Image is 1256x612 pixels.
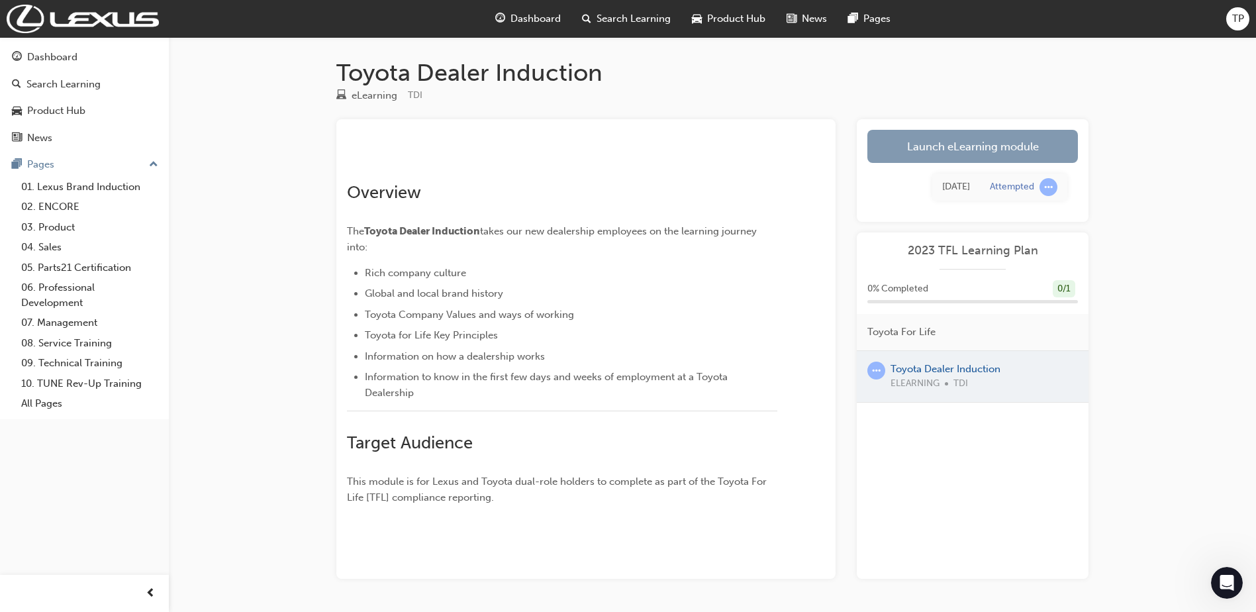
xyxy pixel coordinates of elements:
[16,197,164,217] a: 02. ENCORE
[838,5,901,32] a: pages-iconPages
[365,267,466,279] span: Rich company culture
[21,174,207,187] div: Menno
[27,157,54,172] div: Pages
[64,7,87,17] h1: Trak
[848,11,858,27] span: pages-icon
[365,329,498,341] span: Toyota for Life Key Principles
[365,350,545,362] span: Information on how a dealership works
[692,11,702,27] span: car-icon
[5,99,164,123] a: Product Hub
[16,278,164,313] a: 06. Professional Development
[942,179,970,195] div: Mon Sep 29 2025 10:39:18 GMT+1000 (Australian Eastern Standard Time)
[81,54,201,64] span: E-Learning Module Issue
[48,251,254,293] div: Hi Menno, I can now access Toyota Dealer Induction modules. Thank you
[495,11,505,27] span: guage-icon
[27,130,52,146] div: News
[582,11,591,27] span: search-icon
[867,243,1078,258] a: 2023 TFL Learning Plan
[11,406,254,429] textarea: Message…
[364,225,480,237] span: Toyota Dealer Induction
[27,103,85,119] div: Product Hub
[21,357,207,396] div: Yep, I added it ot the plan. No problem and thanks for bringing this to my attention .
[21,434,31,444] button: Upload attachment
[11,349,217,423] div: Yep, I added it ot the plan. No problem and thanks for bringing this to my attention .Menno
[867,130,1078,163] a: Launch eLearning module
[11,303,254,349] div: Fin says…
[1053,280,1075,298] div: 0 / 1
[408,89,422,101] span: Learning resource code
[485,5,571,32] a: guage-iconDashboard
[21,403,207,416] div: Menno
[70,211,211,221] span: Ticket has been updated • 4h ago
[21,76,207,167] div: Thank you for contacting me, this module is currently archived and has been replace with Toyota D...
[571,5,681,32] a: search-iconSearch Learning
[347,433,473,453] span: Target Audience
[787,11,797,27] span: news-icon
[9,5,34,30] button: go back
[347,476,769,503] span: This module is for Lexus and Toyota dual-role holders to complete as part of the Toyota For Life ...
[27,50,77,65] div: Dashboard
[776,5,838,32] a: news-iconNews
[207,5,232,30] button: Home
[84,434,95,444] button: Start recording
[867,362,885,380] span: learningRecordVerb_ATTEMPT-icon
[863,11,891,26] span: Pages
[510,11,561,26] span: Dashboard
[365,371,730,399] span: Information to know in the first few days and weeks of employment at a Toyota Dealership
[707,11,765,26] span: Product Hub
[232,5,256,29] div: Close
[227,429,248,450] button: Send a message…
[5,45,164,70] a: Dashboard
[42,434,52,444] button: Emoji picker
[365,309,574,321] span: Toyota Company Values and ways of working
[16,177,164,197] a: 01. Lexus Brand Induction
[990,181,1034,193] div: Attempted
[867,325,936,340] span: Toyota For Life
[336,58,1088,87] h1: Toyota Dealer Induction
[12,52,22,64] span: guage-icon
[5,72,164,97] a: Search Learning
[26,77,101,92] div: Search Learning
[12,105,22,117] span: car-icon
[7,5,159,33] img: Trak
[597,11,671,26] span: Search Learning
[11,48,254,205] div: Trak says…
[16,258,164,278] a: 05. Parts21 Certification
[64,17,132,30] p: Active 45m ago
[1226,7,1249,30] button: TP
[347,225,364,237] span: The
[365,287,503,299] span: Global and local brand history
[16,333,164,354] a: 08. Service Training
[96,225,169,234] strong: Waiting on you
[63,434,73,444] button: Gif picker
[5,152,164,177] button: Pages
[681,5,776,32] a: car-iconProduct Hub
[867,281,928,297] span: 0 % Completed
[11,48,217,194] div: Hi [PERSON_NAME],Thank you for contacting me, this module is currently archived and has been repl...
[16,374,164,394] a: 10. TUNE Rev-Up Training
[352,88,397,103] div: eLearning
[16,217,164,238] a: 03. Product
[146,586,156,602] span: prev-icon
[149,156,158,174] span: up-icon
[5,126,164,150] a: News
[70,309,211,319] span: Ticket has been updated • 3h ago
[1039,178,1057,196] span: learningRecordVerb_ATTEMPT-icon
[5,42,164,152] button: DashboardSearch LearningProduct HubNews
[16,393,164,414] a: All Pages
[53,45,212,73] a: E-Learning Module Issue
[11,349,254,434] div: Trak says…
[336,90,346,102] span: learningResourceType_ELEARNING-icon
[802,11,827,26] span: News
[105,323,160,332] strong: In progress
[336,87,397,104] div: Type
[12,159,22,171] span: pages-icon
[347,225,759,253] span: takes our new dealership employees on the learning journey into:
[16,353,164,374] a: 09. Technical Training
[11,251,254,303] div: Tina says…
[16,313,164,333] a: 07. Management
[38,7,59,28] div: Profile image for Trak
